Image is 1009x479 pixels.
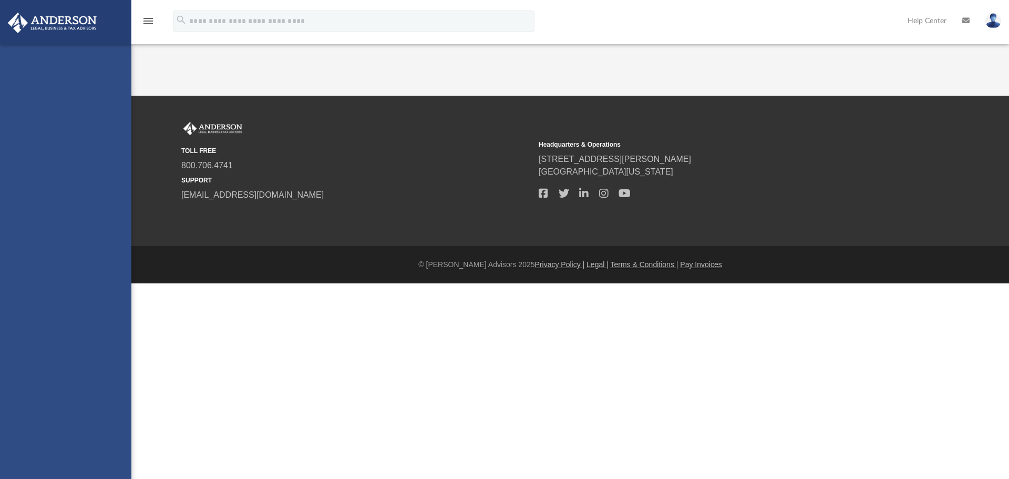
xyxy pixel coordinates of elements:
small: SUPPORT [181,176,531,185]
a: [GEOGRAPHIC_DATA][US_STATE] [539,167,673,176]
a: [STREET_ADDRESS][PERSON_NAME] [539,155,691,164]
a: menu [142,20,155,27]
i: menu [142,15,155,27]
small: TOLL FREE [181,146,531,156]
a: Pay Invoices [680,260,722,269]
a: Terms & Conditions | [611,260,678,269]
img: Anderson Advisors Platinum Portal [5,13,100,33]
img: User Pic [985,13,1001,28]
a: Privacy Policy | [535,260,585,269]
i: search [176,14,187,26]
a: [EMAIL_ADDRESS][DOMAIN_NAME] [181,190,324,199]
div: © [PERSON_NAME] Advisors 2025 [131,259,1009,270]
img: Anderson Advisors Platinum Portal [181,122,244,136]
a: 800.706.4741 [181,161,233,170]
small: Headquarters & Operations [539,140,889,149]
a: Legal | [586,260,609,269]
